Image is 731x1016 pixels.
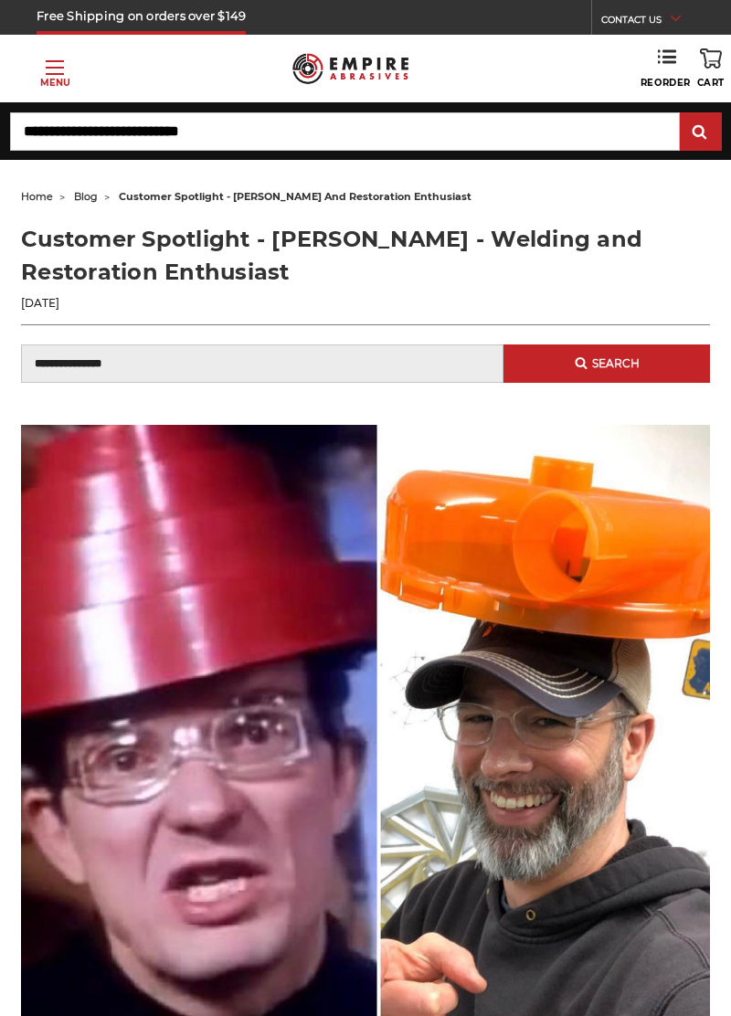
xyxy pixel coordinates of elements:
span: Toggle menu [46,67,64,69]
input: Submit [683,114,719,151]
h1: Customer Spotlight - [PERSON_NAME] - Welding and Restoration Enthusiast [21,223,710,289]
button: Search [503,344,710,383]
a: blog [74,190,98,203]
a: Cart [697,48,725,89]
p: Menu [40,76,70,90]
span: Reorder [641,77,691,89]
span: customer spotlight - [PERSON_NAME] and restoration enthusiast [119,190,471,203]
a: CONTACT US [601,9,694,35]
span: Cart [697,77,725,89]
p: [DATE] [21,295,710,312]
a: home [21,190,53,203]
a: Reorder [641,48,691,89]
img: Empire Abrasives [292,46,409,91]
span: Search [592,357,640,370]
